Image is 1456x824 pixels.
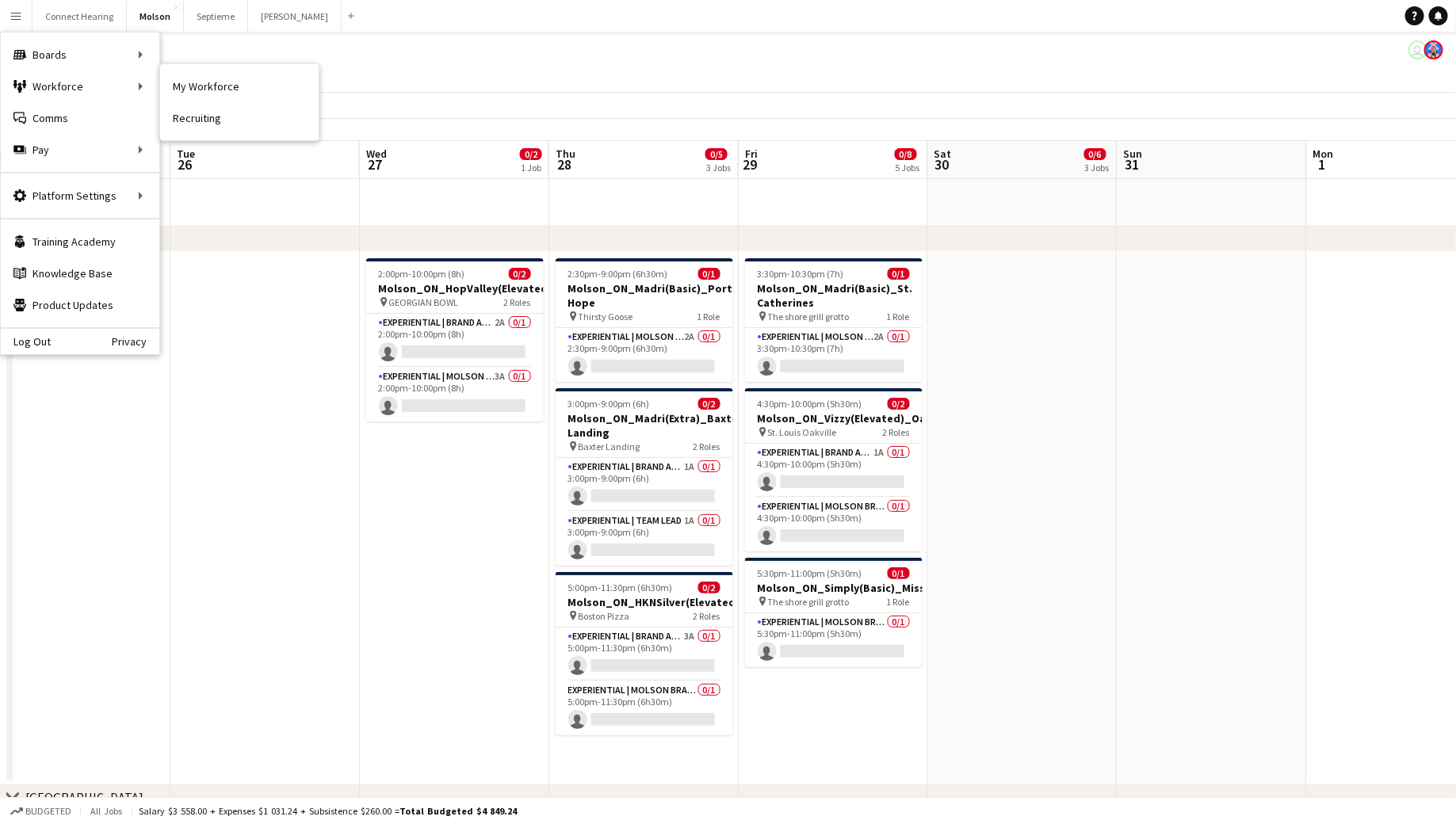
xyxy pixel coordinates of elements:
[932,155,952,174] span: 30
[745,281,923,310] h3: Molson_ON_Madri(Basic)_St. Catherines
[1,257,159,289] a: Knowledge Base
[705,148,728,160] span: 0/5
[895,148,917,160] span: 0/8
[768,311,850,322] span: The shore grill grotto
[745,444,923,498] app-card-role: Experiential | Brand Ambassador1A0/14:30pm-10:00pm (5h30m)
[1,71,159,102] div: Workforce
[745,613,923,667] app-card-role: Experiential | Molson Brand Specialist0/15:30pm-11:00pm (5h30m)
[1311,155,1334,174] span: 1
[896,162,920,174] div: 5 Jobs
[379,268,465,280] span: 2:00pm-10:00pm (8h)
[556,147,575,161] span: Thu
[556,258,733,382] app-job-card: 2:30pm-9:00pm (6h30m)0/1Molson_ON_Madri(Basic)_Port Hope Thirsty Goose1 RoleExperiential | Molson...
[556,512,733,566] app-card-role: Experiential | Team Lead1A0/13:00pm-9:00pm (6h)
[504,296,531,308] span: 2 Roles
[1,180,159,212] div: Platform Settings
[1,289,159,321] a: Product Updates
[399,805,517,817] span: Total Budgeted $4 849.24
[698,268,720,280] span: 0/1
[556,411,733,440] h3: Molson_ON_Madri(Extra)_Baxter Landing
[758,268,844,280] span: 3:30pm-10:30pm (7h)
[1085,162,1110,174] div: 3 Jobs
[366,314,544,368] app-card-role: Experiential | Brand Ambassador2A0/12:00pm-10:00pm (8h)
[888,268,910,280] span: 0/1
[177,147,195,161] span: Tue
[556,628,733,681] app-card-role: Experiential | Brand Ambassador3A0/15:00pm-11:30pm (6h30m)
[366,368,544,422] app-card-role: Experiential | Molson Brand Specialist3A0/12:00pm-10:00pm (8h)
[509,268,531,280] span: 0/2
[553,155,575,174] span: 28
[32,1,127,32] button: Connect Hearing
[887,311,910,322] span: 1 Role
[698,582,720,593] span: 0/2
[745,147,758,161] span: Fri
[366,258,544,422] app-job-card: 2:00pm-10:00pm (8h)0/2Molson_ON_HopValley(Elevated)_Collingwood GEORGIAN BOWL2 RolesExperiential ...
[139,805,517,817] div: Salary $3 558.00 + Expenses $1 031.24 + Subsistence $260.00 =
[579,311,633,322] span: Thirsty Goose
[745,558,923,667] app-job-card: 5:30pm-11:00pm (5h30m)0/1Molson_ON_Simply(Basic)_Mississauga The shore grill grotto1 RoleExperien...
[579,441,640,452] span: Baxter Landing
[556,572,733,735] app-job-card: 5:00pm-11:30pm (6h30m)0/2Molson_ON_HKNSilver(Elevated)_Cambridge Boston Pizza2 RolesExperiential ...
[556,388,733,566] app-job-card: 3:00pm-9:00pm (6h)0/2Molson_ON_Madri(Extra)_Baxter Landing Baxter Landing2 RolesExperiential | Br...
[568,268,668,280] span: 2:30pm-9:00pm (6h30m)
[25,789,143,805] div: [GEOGRAPHIC_DATA]
[556,281,733,310] h3: Molson_ON_Madri(Basic)_Port Hope
[1,226,159,257] a: Training Academy
[745,328,923,382] app-card-role: Experiential | Molson Brand Specialist2A0/13:30pm-10:30pm (7h)
[694,441,720,452] span: 2 Roles
[556,681,733,735] app-card-role: Experiential | Molson Brand Specialist0/15:00pm-11:30pm (6h30m)
[888,567,910,579] span: 0/1
[768,596,850,608] span: The shore grill grotto
[579,610,630,622] span: Boston Pizza
[25,806,71,817] span: Budgeted
[706,162,731,174] div: 3 Jobs
[184,1,248,32] button: Septieme
[758,398,862,410] span: 4:30pm-10:00pm (5h30m)
[1122,155,1143,174] span: 31
[521,162,541,174] div: 1 Job
[1,134,159,166] div: Pay
[389,296,459,308] span: GEORGIAN BOWL
[887,596,910,608] span: 1 Role
[745,581,923,595] h3: Molson_ON_Simply(Basic)_Mississauga
[745,258,923,382] app-job-card: 3:30pm-10:30pm (7h)0/1Molson_ON_Madri(Basic)_St. Catherines The shore grill grotto1 RoleExperient...
[520,148,542,160] span: 0/2
[1408,40,1427,59] app-user-avatar: Poojitha Bangalore Girish
[127,1,184,32] button: Molson
[1084,148,1106,160] span: 0/6
[366,147,387,161] span: Wed
[745,498,923,551] app-card-role: Experiential | Molson Brand Specialist0/14:30pm-10:00pm (5h30m)
[160,71,319,102] a: My Workforce
[888,398,910,410] span: 0/2
[174,155,195,174] span: 26
[1124,147,1143,161] span: Sun
[248,1,342,32] button: [PERSON_NAME]
[112,335,159,348] a: Privacy
[768,426,837,438] span: St. Louis Oakville
[364,155,387,174] span: 27
[1,335,51,348] a: Log Out
[1313,147,1334,161] span: Mon
[758,567,862,579] span: 5:30pm-11:00pm (5h30m)
[556,328,733,382] app-card-role: Experiential | Molson Brand Specialist2A0/12:30pm-9:00pm (6h30m)
[883,426,910,438] span: 2 Roles
[568,582,673,593] span: 5:00pm-11:30pm (6h30m)
[366,281,544,296] h3: Molson_ON_HopValley(Elevated)_Collingwood
[8,803,74,820] button: Budgeted
[568,398,650,410] span: 3:00pm-9:00pm (6h)
[934,147,952,161] span: Sat
[1,39,159,71] div: Boards
[745,411,923,425] h3: Molson_ON_Vizzy(Elevated)_Oakville
[743,155,758,174] span: 29
[87,805,125,817] span: All jobs
[556,458,733,512] app-card-role: Experiential | Brand Ambassador1A0/13:00pm-9:00pm (6h)
[1424,40,1443,59] app-user-avatar: Johannie Lamothe
[1,102,159,134] a: Comms
[745,388,923,551] app-job-card: 4:30pm-10:00pm (5h30m)0/2Molson_ON_Vizzy(Elevated)_Oakville St. Louis Oakville2 RolesExperiential...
